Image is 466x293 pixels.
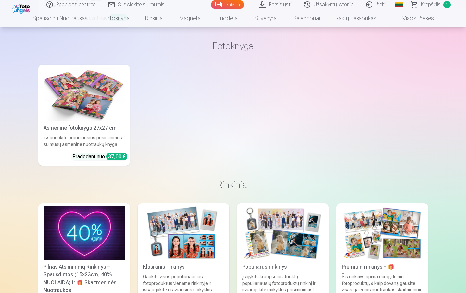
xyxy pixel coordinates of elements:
[242,206,323,260] img: Populiarus rinkinys
[44,206,125,260] img: Pilnas Atsiminimų Rinkinys – Spausdintos (15×23cm, 40% NUOLAIDA) ir 🎁 Skaitmeninės Nuotraukos
[140,263,227,271] div: Klasikinis rinkinys
[44,67,125,122] img: Asmeninė fotoknyga 27x27 cm
[339,263,425,271] div: Premium rinkinys + 🎁
[171,9,209,27] a: Magnetai
[41,134,127,147] div: Išsaugokite brangiausius prisiminimus su mūsų asmenine nuotraukų knyga
[41,124,127,132] div: Asmeninė fotoknyga 27x27 cm
[44,179,423,190] h3: Rinkiniai
[285,9,328,27] a: Kalendoriai
[38,65,130,166] a: Asmeninė fotoknyga 27x27 cmAsmeninė fotoknyga 27x27 cmIšsaugokite brangiausius prisiminimus su mū...
[246,9,285,27] a: Suvenyrai
[240,263,326,271] div: Populiarus rinkinys
[72,153,127,160] div: Pradedant nuo
[328,9,384,27] a: Raktų pakabukas
[106,153,127,160] div: 37,00 €
[12,3,31,14] img: /fa2
[137,9,171,27] a: Rinkiniai
[44,40,423,52] h3: Fotoknyga
[25,9,95,27] a: Spausdinti nuotraukas
[443,1,451,8] span: 1
[209,9,246,27] a: Puodeliai
[143,206,224,260] img: Klasikinis rinkinys
[342,206,423,260] img: Premium rinkinys + 🎁
[421,1,441,8] span: Krepšelis
[95,9,137,27] a: Fotoknyga
[384,9,442,27] a: Visos prekės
